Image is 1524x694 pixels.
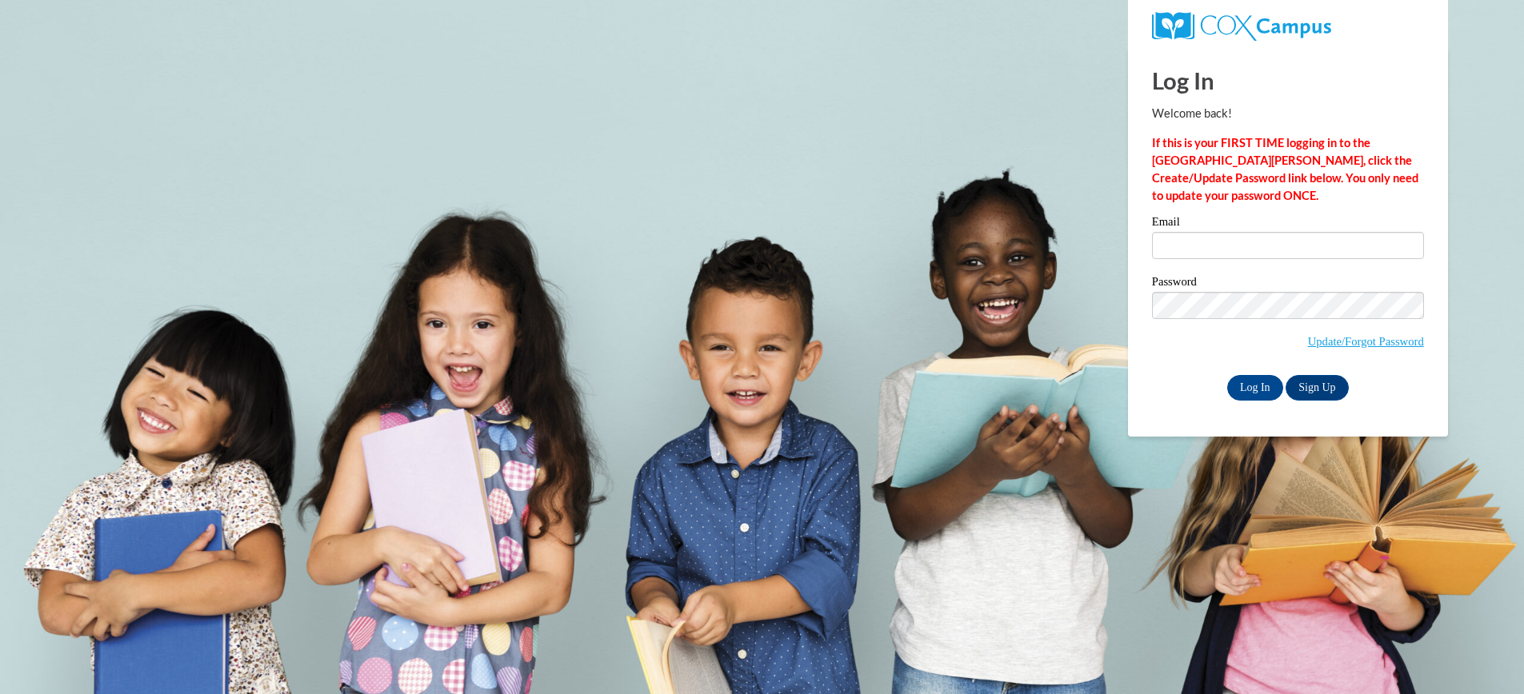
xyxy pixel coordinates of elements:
a: COX Campus [1152,12,1424,41]
a: Update/Forgot Password [1308,335,1424,348]
label: Email [1152,216,1424,232]
input: Log In [1227,375,1283,401]
p: Welcome back! [1152,105,1424,122]
label: Password [1152,276,1424,292]
h1: Log In [1152,64,1424,97]
img: COX Campus [1152,12,1331,41]
strong: If this is your FIRST TIME logging in to the [GEOGRAPHIC_DATA][PERSON_NAME], click the Create/Upd... [1152,136,1418,202]
a: Sign Up [1286,375,1348,401]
